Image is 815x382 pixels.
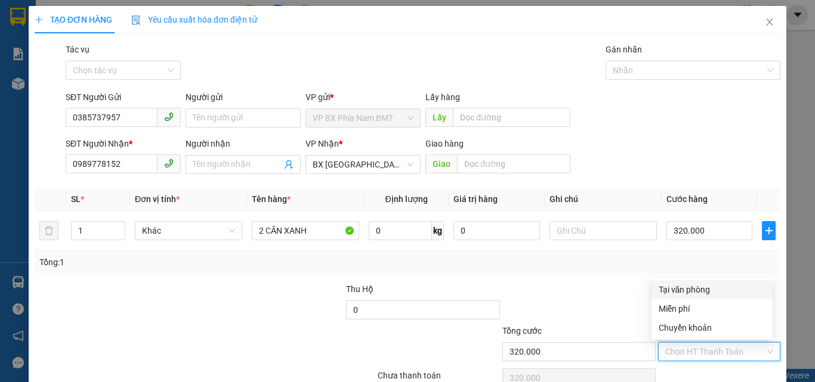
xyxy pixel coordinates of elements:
[313,109,413,127] span: VP BX Phía Nam BMT
[545,188,662,211] th: Ghi chú
[9,11,26,24] span: TH:
[385,194,427,204] span: Định lượng
[131,15,257,24] span: Yêu cầu xuất hóa đơn điện tử
[425,154,457,173] span: Giao
[762,221,776,240] button: plus
[164,112,174,122] span: phone
[432,221,444,240] span: kg
[425,92,460,102] span: Lấy hàng
[39,221,58,240] button: delete
[164,159,174,168] span: phone
[606,45,642,54] label: Gán nhãn
[142,222,235,240] span: Khác
[313,156,413,173] span: BX Tây Ninh
[252,194,291,204] span: Tên hàng
[425,139,464,148] span: Giao hàng
[252,221,359,240] input: VD: Bàn, Ghế
[453,194,498,204] span: Giá trị hàng
[66,91,181,104] div: SĐT Người Gửi
[346,284,373,294] span: Thu Hộ
[35,15,43,24] span: plus
[305,91,421,104] div: VP gửi
[39,256,316,269] div: Tổng: 1
[502,326,542,336] span: Tổng cước
[753,6,786,39] button: Close
[659,302,765,315] div: Miễn phí
[186,137,301,150] div: Người nhận
[305,139,339,148] span: VP Nhận
[666,194,708,204] span: Cước hàng
[10,48,186,77] div: Tên hàng: 1 THÙNG GIẤY ( : 1 )
[47,61,63,78] span: SL
[101,86,186,114] div: VPBXPN1408250005
[457,154,570,173] input: Dọc đường
[453,108,570,127] input: Dọc đường
[66,137,181,150] div: SĐT Người Nhận
[71,194,81,204] span: SL
[549,221,657,240] input: Ghi Chú
[35,15,112,24] span: TẠO ĐƠN HÀNG
[186,91,301,104] div: Người gửi
[659,321,765,334] div: Chuyển khoản
[131,15,141,25] img: icon
[659,283,765,296] div: Tại văn phòng
[66,45,89,54] label: Tác vụ
[135,194,180,204] span: Đơn vị tính
[9,11,95,41] div: 2.250.000
[762,226,775,235] span: plus
[425,108,453,127] span: Lấy
[765,17,774,27] span: close
[453,221,539,240] input: 0
[284,160,294,169] span: user-add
